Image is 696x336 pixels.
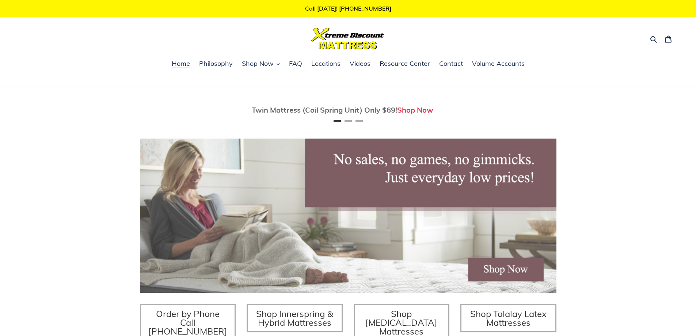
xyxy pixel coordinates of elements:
a: Locations [308,58,344,69]
a: Videos [346,58,374,69]
button: Page 3 [355,120,363,122]
a: Shop Now [397,105,433,114]
a: FAQ [285,58,306,69]
span: Shop Now [242,59,274,68]
a: Home [168,58,194,69]
span: Philosophy [199,59,233,68]
a: Philosophy [195,58,236,69]
a: Volume Accounts [468,58,528,69]
a: Resource Center [376,58,434,69]
a: Shop Talalay Latex Mattresses [460,304,556,332]
button: Shop Now [238,58,284,69]
span: Home [172,59,190,68]
span: Locations [311,59,341,68]
span: Contact [439,59,463,68]
button: Page 2 [345,120,352,122]
span: Shop Innerspring & Hybrid Mattresses [256,308,333,328]
span: FAQ [289,59,302,68]
span: Volume Accounts [472,59,525,68]
button: Page 1 [334,120,341,122]
span: Twin Mattress (Coil Spring Unit) Only $69! [252,105,397,114]
img: herobannermay2022-1652879215306_1200x.jpg [140,139,556,293]
span: Videos [350,59,370,68]
img: Xtreme Discount Mattress [311,28,384,49]
a: Shop Innerspring & Hybrid Mattresses [247,304,343,332]
a: Contact [436,58,467,69]
span: Resource Center [380,59,430,68]
span: Shop Talalay Latex Mattresses [470,308,547,328]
